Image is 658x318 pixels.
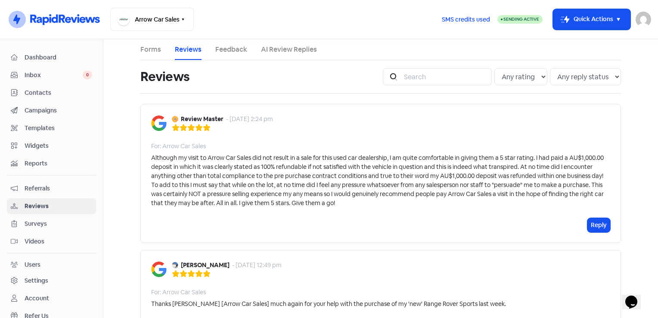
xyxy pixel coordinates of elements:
[442,15,490,24] span: SMS credits used
[7,120,96,136] a: Templates
[172,116,178,122] img: Avatar
[25,237,92,246] span: Videos
[7,234,96,249] a: Videos
[181,261,230,270] b: [PERSON_NAME]
[172,262,178,268] img: Avatar
[151,153,610,208] div: Although my visit to Arrow Car Sales did not result in a sale for this used car dealership, I am ...
[25,184,92,193] span: Referrals
[25,159,92,168] span: Reports
[7,85,96,101] a: Contacts
[587,218,610,232] button: Reply
[110,8,194,31] button: Arrow Car Sales
[7,156,96,171] a: Reports
[7,138,96,154] a: Widgets
[151,142,206,151] div: For: Arrow Car Sales
[7,273,96,289] a: Settings
[226,115,273,124] div: - [DATE] 2:24 pm
[7,290,96,306] a: Account
[636,12,651,27] img: User
[25,276,48,285] div: Settings
[25,53,92,62] span: Dashboard
[25,124,92,133] span: Templates
[261,44,317,55] a: AI Review Replies
[7,257,96,273] a: Users
[140,44,161,55] a: Forms
[7,67,96,83] a: Inbox 0
[497,14,543,25] a: Sending Active
[181,115,223,124] b: Review Master
[7,198,96,214] a: Reviews
[7,181,96,196] a: Referrals
[25,294,49,303] div: Account
[83,71,92,79] span: 0
[25,219,92,228] span: Surveys
[622,284,649,309] iframe: chat widget
[7,50,96,65] a: Dashboard
[151,288,206,297] div: For: Arrow Car Sales
[232,261,282,270] div: - [DATE] 12:49 pm
[151,262,167,277] img: Image
[151,115,167,131] img: Image
[25,106,92,115] span: Campaigns
[25,202,92,211] span: Reviews
[140,63,189,90] h1: Reviews
[435,14,497,23] a: SMS credits used
[7,216,96,232] a: Surveys
[25,260,40,269] div: Users
[175,44,202,55] a: Reviews
[553,9,630,30] button: Quick Actions
[25,88,92,97] span: Contacts
[25,141,92,150] span: Widgets
[25,71,83,80] span: Inbox
[399,68,492,85] input: Search
[215,44,247,55] a: Feedback
[7,103,96,118] a: Campaigns
[503,16,539,22] span: Sending Active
